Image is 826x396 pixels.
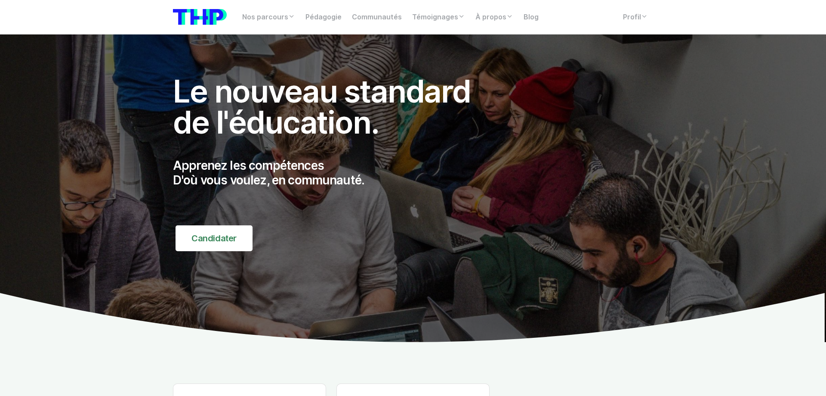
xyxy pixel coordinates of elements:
h1: Le nouveau standard de l'éducation. [173,76,490,138]
img: logo [173,9,227,25]
a: Blog [518,9,544,26]
a: Témoignages [407,9,470,26]
p: Apprenez les compétences D'où vous voulez, en communauté. [173,159,490,187]
a: Pédagogie [300,9,347,26]
a: Communautés [347,9,407,26]
a: À propos [470,9,518,26]
a: Candidater [176,225,253,251]
a: Nos parcours [237,9,300,26]
a: Profil [618,9,653,26]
